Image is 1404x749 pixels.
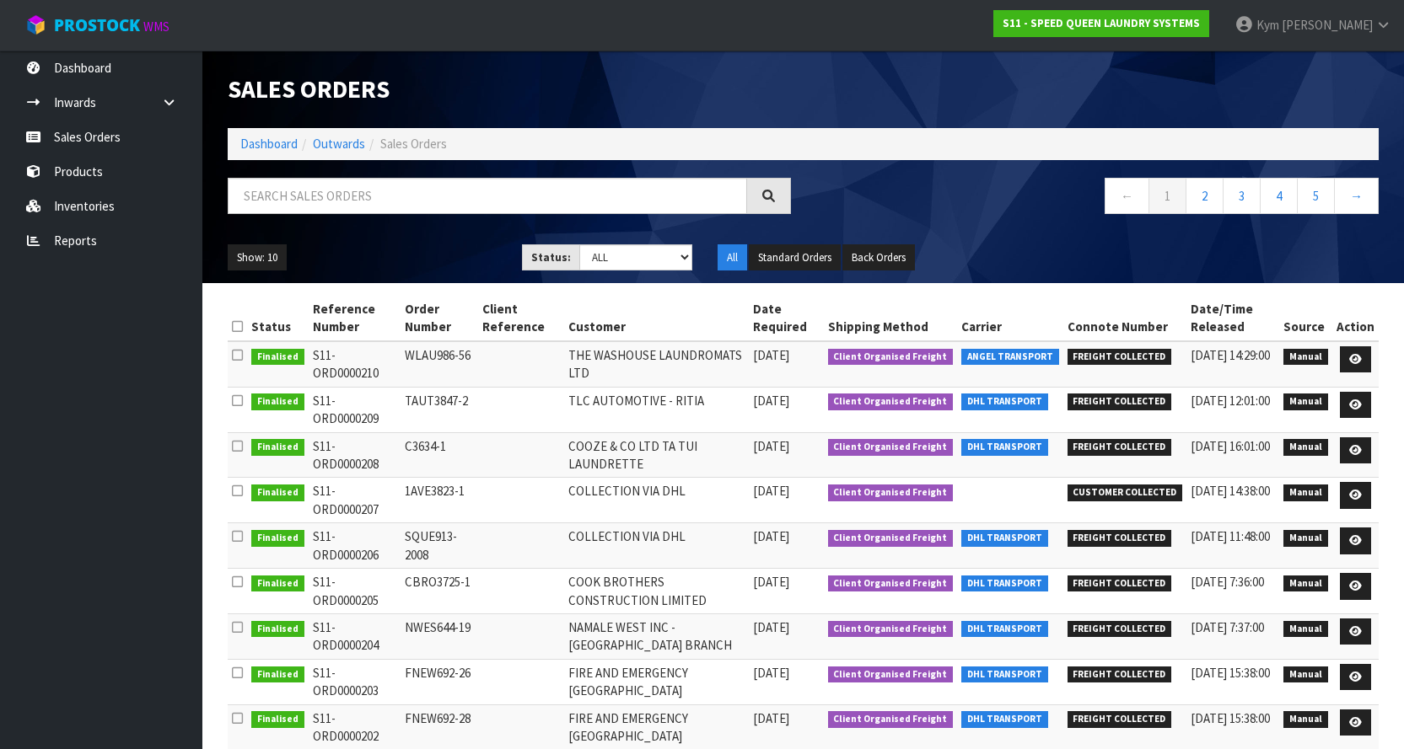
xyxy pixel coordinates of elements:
[1283,349,1328,366] span: Manual
[25,14,46,35] img: cube-alt.png
[564,613,749,659] td: NAMALE WEST INC - [GEOGRAPHIC_DATA] BRANCH
[1191,619,1264,635] span: [DATE] 7:37:00
[718,244,747,271] button: All
[753,574,789,590] span: [DATE]
[309,569,401,614] td: S11-ORD0000205
[753,347,789,363] span: [DATE]
[1068,484,1183,501] span: CUSTOMER COLLECTED
[1256,17,1279,33] span: Kym
[1282,17,1373,33] span: [PERSON_NAME]
[828,439,954,456] span: Client Organised Freight
[309,296,401,341] th: Reference Number
[961,711,1048,728] span: DHL TRANSPORT
[1191,438,1270,454] span: [DATE] 16:01:00
[251,621,304,638] span: Finalised
[1186,178,1224,214] a: 2
[564,569,749,614] td: COOK BROTHERS CONSTRUCTION LIMITED
[564,523,749,569] td: COLLECTION VIA DHL
[143,19,169,35] small: WMS
[478,296,564,341] th: Client Reference
[1332,296,1379,341] th: Action
[828,349,954,366] span: Client Organised Freight
[251,393,304,410] span: Finalised
[1068,621,1172,638] span: FREIGHT COLLECTED
[816,178,1380,219] nav: Page navigation
[1283,439,1328,456] span: Manual
[1068,711,1172,728] span: FREIGHT COLLECTED
[251,575,304,592] span: Finalised
[842,244,915,271] button: Back Orders
[309,432,401,478] td: S11-ORD0000208
[1279,296,1332,341] th: Source
[564,296,749,341] th: Customer
[564,659,749,704] td: FIRE AND EMERGENCY [GEOGRAPHIC_DATA]
[753,528,789,544] span: [DATE]
[1105,178,1149,214] a: ←
[228,178,747,214] input: Search sales orders
[251,530,304,547] span: Finalised
[309,523,401,569] td: S11-ORD0000206
[401,613,478,659] td: NWES644-19
[828,393,954,410] span: Client Organised Freight
[828,575,954,592] span: Client Organised Freight
[251,711,304,728] span: Finalised
[1068,530,1172,547] span: FREIGHT COLLECTED
[240,136,298,152] a: Dashboard
[54,14,140,36] span: ProStock
[1283,666,1328,683] span: Manual
[1260,178,1298,214] a: 4
[828,711,954,728] span: Client Organised Freight
[1223,178,1261,214] a: 3
[1063,296,1187,341] th: Connote Number
[1068,393,1172,410] span: FREIGHT COLLECTED
[531,250,571,265] strong: Status:
[401,569,478,614] td: CBRO3725-1
[828,484,954,501] span: Client Organised Freight
[1334,178,1379,214] a: →
[1191,483,1270,499] span: [DATE] 14:38:00
[957,296,1063,341] th: Carrier
[961,666,1048,683] span: DHL TRANSPORT
[1068,575,1172,592] span: FREIGHT COLLECTED
[961,349,1059,366] span: ANGEL TRANSPORT
[1191,393,1270,409] span: [DATE] 12:01:00
[1191,574,1264,590] span: [DATE] 7:36:00
[309,387,401,432] td: S11-ORD0000209
[309,478,401,523] td: S11-ORD0000207
[1297,178,1335,214] a: 5
[401,387,478,432] td: TAUT3847-2
[749,296,824,341] th: Date Required
[247,296,309,341] th: Status
[828,530,954,547] span: Client Organised Freight
[251,484,304,501] span: Finalised
[401,432,478,478] td: C3634-1
[309,613,401,659] td: S11-ORD0000204
[753,710,789,726] span: [DATE]
[228,244,287,271] button: Show: 10
[313,136,365,152] a: Outwards
[961,621,1048,638] span: DHL TRANSPORT
[251,439,304,456] span: Finalised
[1068,439,1172,456] span: FREIGHT COLLECTED
[1283,393,1328,410] span: Manual
[1186,296,1279,341] th: Date/Time Released
[1283,711,1328,728] span: Manual
[251,349,304,366] span: Finalised
[824,296,958,341] th: Shipping Method
[828,621,954,638] span: Client Organised Freight
[401,659,478,704] td: FNEW692-26
[828,666,954,683] span: Client Organised Freight
[1283,621,1328,638] span: Manual
[1191,710,1270,726] span: [DATE] 15:38:00
[309,659,401,704] td: S11-ORD0000203
[309,341,401,387] td: S11-ORD0000210
[380,136,447,152] span: Sales Orders
[401,523,478,569] td: SQUE913-2008
[564,387,749,432] td: TLC AUTOMOTIVE - RITIA
[753,483,789,499] span: [DATE]
[564,341,749,387] td: THE WASHOUSE LAUNDROMATS LTD
[1191,665,1270,681] span: [DATE] 15:38:00
[1283,484,1328,501] span: Manual
[961,393,1048,410] span: DHL TRANSPORT
[753,619,789,635] span: [DATE]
